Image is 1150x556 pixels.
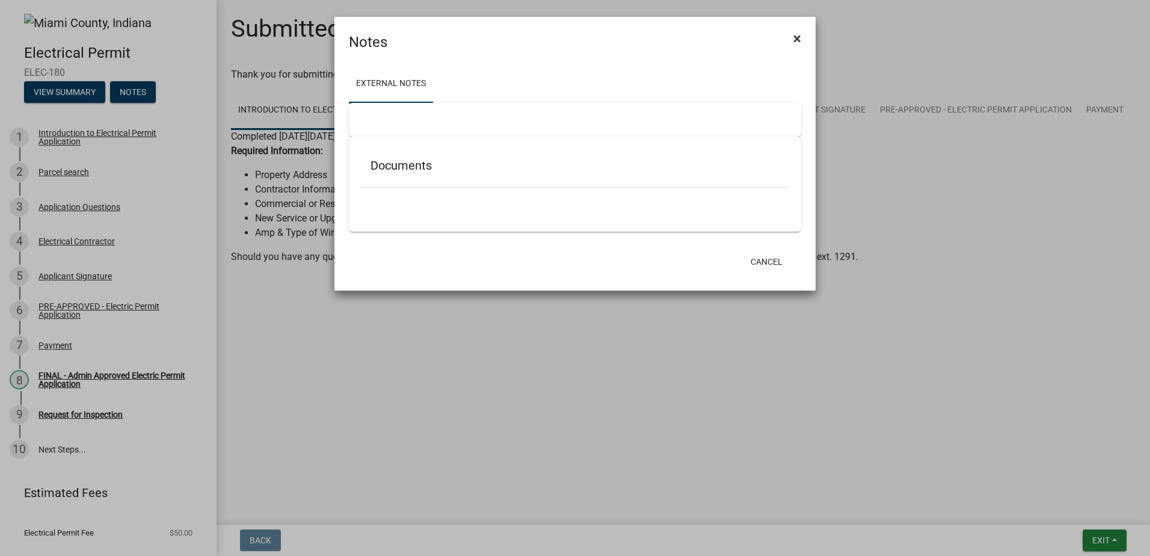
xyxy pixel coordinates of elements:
[349,31,387,53] h4: Notes
[349,65,433,103] a: External Notes
[741,251,792,273] button: Cancel
[371,158,779,173] h5: Documents
[784,22,811,55] button: Close
[793,30,801,47] span: ×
